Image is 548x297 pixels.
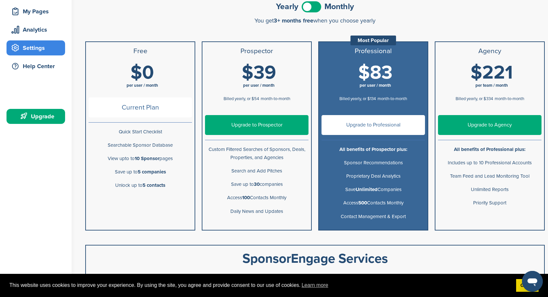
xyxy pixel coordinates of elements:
[242,61,276,84] span: $39
[224,96,259,101] span: Billed yearly, or $54
[522,271,543,292] iframe: Button to launch messaging window
[89,128,192,136] p: Quick Start Checklist
[7,4,65,19] a: My Pages
[516,279,539,292] a: dismiss cookie message
[322,159,425,167] p: Sponsor Recommendations
[322,47,425,55] h3: Professional
[138,169,166,175] b: 5 companies
[456,96,493,101] span: Billed yearly, or $334
[339,146,407,152] b: All benefits of Prospector plus:
[135,156,159,161] b: 10 Sponsor
[89,168,192,176] p: Save up to
[10,24,65,36] div: Analytics
[205,167,308,175] p: Search and Add Pitches
[377,96,407,101] span: month-to-month
[205,194,308,202] p: Access Contacts Monthly
[143,182,165,188] b: 5 contacts
[322,213,425,221] p: Contact Management & Export
[475,83,508,88] span: per team / month
[274,17,313,24] span: 3+ months free
[322,199,425,207] p: Access Contacts Monthly
[89,181,192,189] p: Unlock up to
[438,47,541,55] h3: Agency
[10,42,65,54] div: Settings
[438,172,541,180] p: Team Feed and Lead Monitoring Tool
[276,3,298,11] span: Yearly
[356,186,377,192] b: Unlimited
[10,6,65,17] div: My Pages
[205,115,308,135] a: Upgrade to Prospector
[261,96,290,101] span: month-to-month
[358,61,392,84] span: $83
[350,36,396,45] div: Most Popular
[438,199,541,207] p: Priority Support
[322,172,425,180] p: Proprietary Deal Analytics
[358,200,367,206] b: 500
[243,83,275,88] span: per user / month
[92,252,538,265] div: SponsorEngage Services
[438,115,541,135] a: Upgrade to Agency
[7,59,65,74] a: Help Center
[89,47,192,55] h3: Free
[89,97,192,117] span: Current Plan
[205,207,308,215] p: Daily News and Updates
[10,60,65,72] div: Help Center
[495,96,524,101] span: month-to-month
[438,186,541,194] p: Unlimited Reports
[254,181,260,187] b: 30
[205,47,308,55] h3: Prospector
[322,186,425,194] p: Save Companies
[10,111,65,122] div: Upgrade
[7,40,65,55] a: Settings
[205,180,308,188] p: Save up to companies
[360,83,391,88] span: per user / month
[205,145,308,162] p: Custom Filtered Searches of Sponsors, Deals, Properties, and Agencies
[130,61,154,84] span: $0
[438,159,541,167] p: Includes up to 10 Professional Accounts
[127,83,158,88] span: per user / month
[85,17,545,24] div: You get when you choose yearly
[89,155,192,163] p: View upto to pages
[339,96,376,101] span: Billed yearly, or $134
[9,280,511,290] span: This website uses cookies to improve your experience. By using the site, you agree and provide co...
[242,195,250,200] b: 100
[324,3,354,11] span: Monthly
[7,109,65,124] a: Upgrade
[7,22,65,37] a: Analytics
[89,141,192,149] p: Searchable Sponsor Database
[322,115,425,135] a: Upgrade to Professional
[301,280,329,290] a: learn more about cookies
[471,61,513,84] span: $221
[454,146,526,152] b: All benefits of Professional plus:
